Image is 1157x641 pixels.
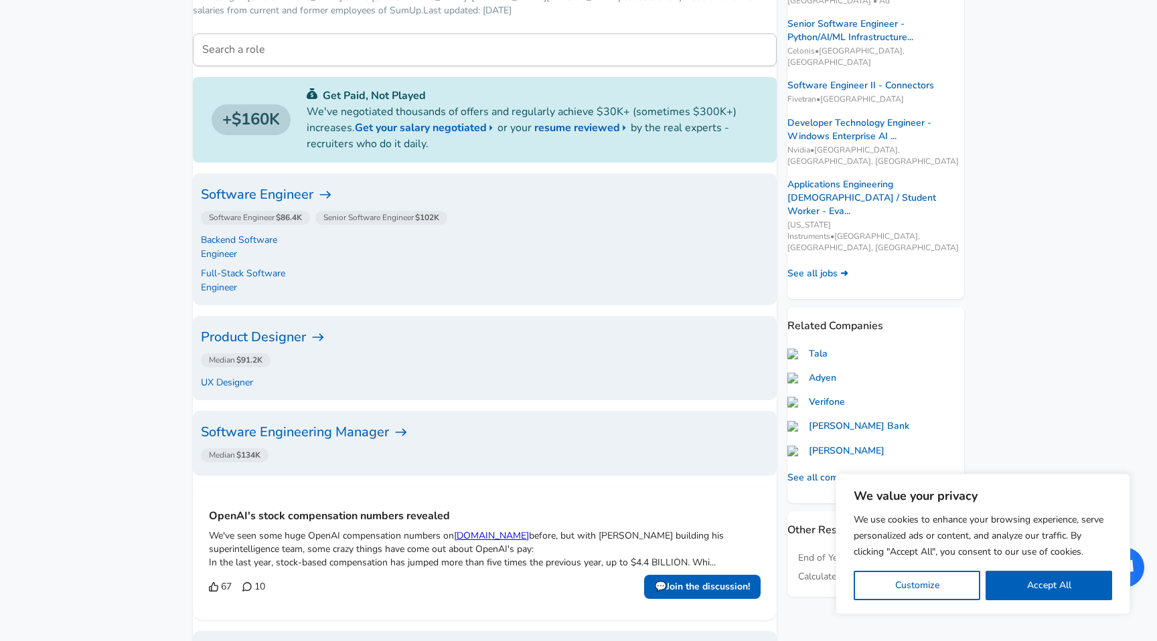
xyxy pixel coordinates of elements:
[854,571,980,600] button: Customize
[644,575,761,600] button: 💬Join the discussion!
[854,488,1112,504] p: We value your privacy
[242,580,265,593] span: 10
[201,233,307,261] a: Backend Software Engineer
[209,355,262,365] span: Median
[787,94,964,105] span: Fivetran • [GEOGRAPHIC_DATA]
[201,327,769,373] a: Product Designer Median$91.2K
[209,580,232,593] span: 67
[201,327,769,348] h6: Product Designer
[415,212,439,223] strong: $102K
[787,421,803,432] img: starlingbank.com
[209,556,761,569] p: In the last year, stock-based compensation has jumped more than five times the previous year, up ...
[201,422,769,443] h6: Software Engineering Manager
[787,373,803,383] img: adyen.com
[854,512,1112,560] p: We use cookies to enhance your browsing experience, serve personalized ads or content, and analyz...
[534,120,631,136] a: resume reviewed
[193,33,777,66] input: Machine Learning Engineer
[787,397,803,407] img: verifone.com
[323,212,439,223] span: Senior Software Engineer
[798,551,895,565] a: End of Year Pay Report
[212,104,291,135] a: $160K
[798,570,887,583] a: Calculate Total Comp
[787,116,964,143] a: Developer Technology Engineer - Windows Enterprise AI ...
[454,529,529,542] a: [DOMAIN_NAME]
[787,307,964,334] p: Related Companies
[836,474,1130,614] div: We value your privacy
[307,104,758,152] p: We've negotiated thousands of offers and regularly achieve $30K+ (sometimes $300K+) increases. or...
[307,88,758,104] p: Get Paid, Not Played
[787,446,803,456] img: soldo.com
[787,349,803,359] img: tala.co
[787,17,964,44] a: Senior Software Engineer - Python/AI/ML Infrastructure...
[986,571,1112,600] button: Accept All
[209,529,761,556] p: We've seen some huge OpenAI compensation numbers on before, but with [PERSON_NAME] building his s...
[787,420,909,433] a: [PERSON_NAME] Bank
[787,371,836,385] a: Adyen
[201,266,307,294] a: Full-Stack Software Engineer
[787,145,964,167] span: Nvidia • [GEOGRAPHIC_DATA], [GEOGRAPHIC_DATA], [GEOGRAPHIC_DATA]
[201,184,769,205] h6: Software Engineer
[209,508,761,524] p: OpenAI's stock compensation numbers revealed
[355,120,497,136] a: Get your salary negotiated
[276,212,302,223] strong: $86.4K
[201,375,268,389] a: UX Designer
[787,178,964,218] a: Applications Engineering [DEMOGRAPHIC_DATA] / Student Worker - Eva...
[787,267,848,280] a: See all jobs ➜
[236,450,260,460] strong: $134K
[787,347,828,361] a: Tala
[307,88,317,99] img: svg+xml;base64,PHN2ZyB4bWxucz0iaHR0cDovL3d3dy53My5vcmcvMjAwMC9zdmciIGZpbGw9IiMwYzU0NjAiIHZpZXdCb3...
[209,212,302,223] span: Software Engineer
[236,355,262,365] strong: $91.2K
[787,79,934,92] a: Software Engineer II - Connectors
[787,444,884,458] a: [PERSON_NAME]
[193,486,777,621] a: OpenAI's stock compensation numbers revealedWe've seen some huge OpenAI compensation numbers on[D...
[209,450,260,460] span: Median
[201,422,769,468] a: Software Engineering Manager Median$134K
[787,45,964,68] span: Celonis • [GEOGRAPHIC_DATA], [GEOGRAPHIC_DATA]
[787,219,964,254] span: [US_STATE] Instruments • [GEOGRAPHIC_DATA], [GEOGRAPHIC_DATA], [GEOGRAPHIC_DATA]
[201,184,769,230] a: Software Engineer Software Engineer$86.4KSenior Software Engineer$102K
[787,511,964,538] p: Other Resources
[787,395,845,409] a: Verifone
[787,471,877,484] a: See all companies ➜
